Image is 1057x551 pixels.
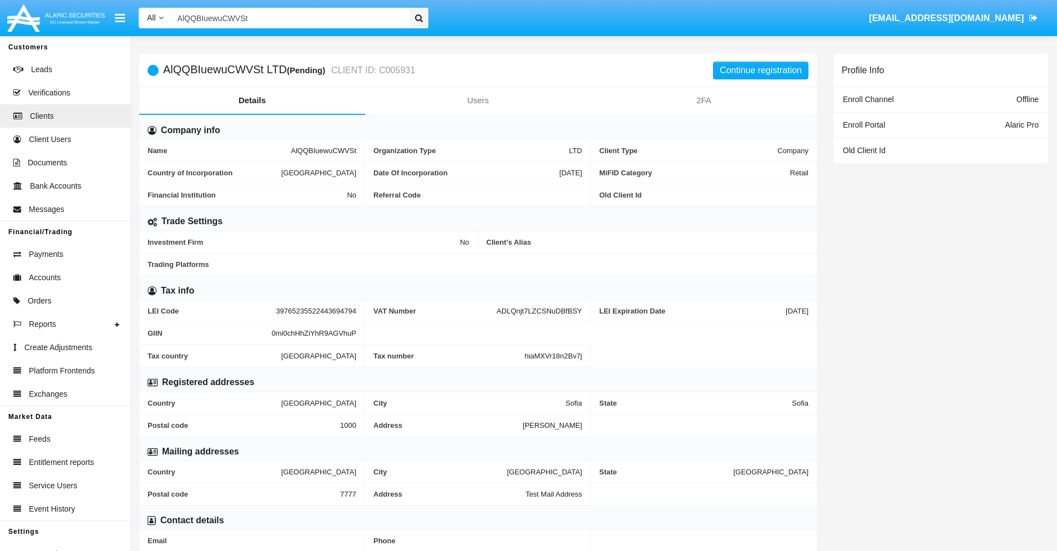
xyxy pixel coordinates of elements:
[28,157,67,169] span: Documents
[591,87,817,114] a: 2FA
[160,514,224,527] h6: Contact details
[565,399,582,407] span: Sofia
[373,490,525,498] span: Address
[843,120,885,129] span: Enroll Portal
[373,537,582,545] span: Phone
[373,191,582,199] span: Referral Code
[30,180,82,192] span: Bank Accounts
[28,295,52,307] span: Orders
[28,87,70,99] span: Verifications
[30,110,54,122] span: Clients
[148,399,281,407] span: Country
[172,8,406,28] input: Search
[161,285,194,297] h6: Tax info
[790,169,808,177] span: Retail
[272,329,356,337] span: 0mi0chHhZiYhR9AGVhuP
[843,146,886,155] span: Old Client Id
[599,191,808,199] span: Old Client Id
[281,399,356,407] span: [GEOGRAPHIC_DATA]
[792,399,808,407] span: Sofia
[148,329,272,337] span: GIIN
[281,351,356,360] span: [GEOGRAPHIC_DATA]
[599,468,734,476] span: State
[869,13,1024,23] span: [EMAIL_ADDRESS][DOMAIN_NAME]
[599,146,777,155] span: Client Type
[524,352,582,360] span: hiaMXVr18n2Bv7j
[291,146,356,155] span: AlQQBIuewuCWVSt
[147,13,156,22] span: All
[163,64,415,77] h5: AlQQBIuewuCWVSt LTD
[373,169,559,177] span: Date Of Incorporation
[373,468,507,476] span: City
[276,307,356,315] span: 39765235522443694794
[340,421,356,429] span: 1000
[373,399,565,407] span: City
[24,342,92,353] span: Create Adjustments
[842,65,884,75] h6: Profile Info
[29,457,94,468] span: Entitlement reports
[843,95,894,104] span: Enroll Channel
[162,446,239,458] h6: Mailing addresses
[29,480,77,492] span: Service Users
[599,399,792,407] span: State
[29,365,95,377] span: Platform Frontends
[29,272,61,284] span: Accounts
[347,191,356,199] span: No
[148,191,347,199] span: Financial Institution
[148,238,460,246] span: Investment Firm
[148,537,356,545] span: Email
[29,433,50,445] span: Feeds
[161,124,220,137] h6: Company info
[6,2,107,34] img: Logo image
[713,62,808,79] button: Continue registration
[139,87,365,114] a: Details
[29,319,56,330] span: Reports
[365,87,591,114] a: Users
[148,490,340,498] span: Postal code
[1005,120,1039,129] span: Alaric Pro
[29,134,71,145] span: Client Users
[148,146,291,155] span: Name
[569,146,582,155] span: LTD
[31,64,52,75] span: Leads
[139,12,172,24] a: All
[148,169,281,177] span: Country of Incorporation
[777,146,808,155] span: Company
[148,351,281,360] span: Tax country
[340,490,356,498] span: 7777
[281,169,356,177] span: [GEOGRAPHIC_DATA]
[373,146,569,155] span: Organization Type
[864,3,1043,34] a: [EMAIL_ADDRESS][DOMAIN_NAME]
[287,64,328,77] div: (Pending)
[559,169,582,177] span: [DATE]
[328,66,415,75] small: CLIENT ID: C005931
[29,503,75,515] span: Event History
[148,307,276,315] span: LEI Code
[148,468,281,476] span: Country
[599,169,790,177] span: MiFID Category
[148,421,340,429] span: Postal code
[487,238,809,246] span: Client’s Alias
[1016,95,1039,104] span: Offline
[497,307,582,315] span: ADLQnjt7LZCSNuDBfBSY
[460,238,469,246] span: No
[281,468,356,476] span: [GEOGRAPHIC_DATA]
[373,307,497,315] span: VAT Number
[373,421,523,429] span: Address
[786,307,808,315] span: [DATE]
[29,204,64,215] span: Messages
[599,307,786,315] span: LEI Expiration Date
[525,490,582,498] span: Test Mail Address
[507,468,582,476] span: [GEOGRAPHIC_DATA]
[29,249,63,260] span: Payments
[148,260,808,269] span: Trading Platforms
[734,468,808,476] span: [GEOGRAPHIC_DATA]
[161,215,222,228] h6: Trade Settings
[162,376,254,388] h6: Registered addresses
[29,388,67,400] span: Exchanges
[523,421,582,429] span: [PERSON_NAME]
[373,352,524,360] span: Tax number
